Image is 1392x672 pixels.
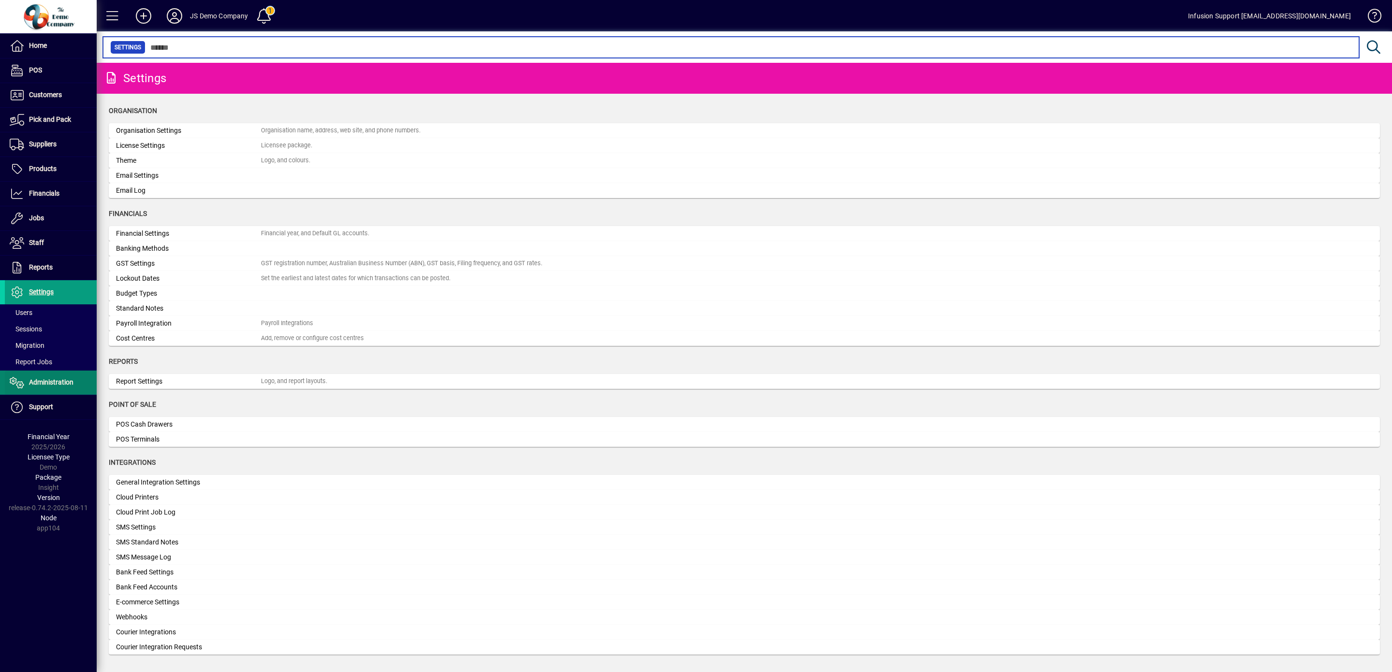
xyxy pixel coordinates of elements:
span: Customers [29,91,62,99]
span: Products [29,165,57,172]
div: Financial Settings [116,229,261,239]
div: Organisation Settings [116,126,261,136]
a: Report SettingsLogo, and report layouts. [109,374,1380,389]
span: Home [29,42,47,49]
div: SMS Standard Notes [116,537,261,547]
a: Knowledge Base [1361,2,1380,33]
span: Reports [29,263,53,271]
div: SMS Message Log [116,552,261,562]
a: Courier Integration Requests [109,640,1380,655]
a: Migration [5,337,97,354]
div: Cloud Print Job Log [116,507,261,517]
a: SMS Standard Notes [109,535,1380,550]
a: POS Terminals [109,432,1380,447]
button: Add [128,7,159,25]
a: SMS Message Log [109,550,1380,565]
span: Licensee Type [28,453,70,461]
a: E-commerce Settings [109,595,1380,610]
div: GST registration number, Australian Business Number (ABN), GST basis, Filing frequency, and GST r... [261,259,542,268]
div: Email Log [116,186,261,196]
a: Cloud Print Job Log [109,505,1380,520]
div: Logo, and colours. [261,156,310,165]
div: Financial year, and Default GL accounts. [261,229,369,238]
a: Products [5,157,97,181]
div: Courier Integrations [116,627,261,637]
a: GST SettingsGST registration number, Australian Business Number (ABN), GST basis, Filing frequenc... [109,256,1380,271]
div: Payroll Integrations [261,319,313,328]
a: Financials [5,182,97,206]
span: Pick and Pack [29,115,71,123]
div: Cloud Printers [116,492,261,502]
div: Standard Notes [116,303,261,314]
a: ThemeLogo, and colours. [109,153,1380,168]
span: Users [10,309,32,316]
a: Sessions [5,321,97,337]
a: Bank Feed Accounts [109,580,1380,595]
span: Package [35,473,61,481]
a: Administration [5,371,97,395]
span: Support [29,403,53,411]
span: Financials [109,210,147,217]
a: Support [5,395,97,419]
span: Sessions [10,325,42,333]
a: Banking Methods [109,241,1380,256]
div: SMS Settings [116,522,261,532]
span: Point of Sale [109,400,156,408]
a: Webhooks [109,610,1380,625]
button: Profile [159,7,190,25]
div: Report Settings [116,376,261,386]
a: Customers [5,83,97,107]
a: Lockout DatesSet the earliest and latest dates for which transactions can be posted. [109,271,1380,286]
div: POS Terminals [116,434,261,444]
span: Financial Year [28,433,70,441]
a: General Integration Settings [109,475,1380,490]
div: JS Demo Company [190,8,248,24]
div: E-commerce Settings [116,597,261,607]
span: Suppliers [29,140,57,148]
a: Standard Notes [109,301,1380,316]
a: License SettingsLicensee package. [109,138,1380,153]
a: Pick and Pack [5,108,97,132]
div: Bank Feed Accounts [116,582,261,592]
div: Cost Centres [116,333,261,343]
span: Financials [29,189,59,197]
div: Webhooks [116,612,261,622]
span: Settings [115,43,141,52]
a: Cloud Printers [109,490,1380,505]
a: POS [5,58,97,83]
a: Reports [5,256,97,280]
a: Staff [5,231,97,255]
a: Home [5,34,97,58]
div: General Integration Settings [116,477,261,487]
a: Jobs [5,206,97,230]
div: Organisation name, address, web site, and phone numbers. [261,126,420,135]
span: Migration [10,342,44,349]
a: SMS Settings [109,520,1380,535]
span: Jobs [29,214,44,222]
div: Add, remove or configure cost centres [261,334,364,343]
div: Settings [104,71,166,86]
span: Staff [29,239,44,246]
div: Set the earliest and latest dates for which transactions can be posted. [261,274,450,283]
a: Email Settings [109,168,1380,183]
a: Courier Integrations [109,625,1380,640]
div: Banking Methods [116,243,261,254]
div: Bank Feed Settings [116,567,261,577]
span: POS [29,66,42,74]
div: Budget Types [116,288,261,299]
a: Users [5,304,97,321]
div: Logo, and report layouts. [261,377,327,386]
a: Suppliers [5,132,97,157]
span: Settings [29,288,54,296]
span: Report Jobs [10,358,52,366]
div: Payroll Integration [116,318,261,329]
a: Organisation SettingsOrganisation name, address, web site, and phone numbers. [109,123,1380,138]
a: Email Log [109,183,1380,198]
span: Organisation [109,107,157,114]
a: Bank Feed Settings [109,565,1380,580]
div: Infusion Support [EMAIL_ADDRESS][DOMAIN_NAME] [1188,8,1351,24]
div: GST Settings [116,258,261,269]
span: Administration [29,378,73,386]
div: License Settings [116,141,261,151]
span: Node [41,514,57,522]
